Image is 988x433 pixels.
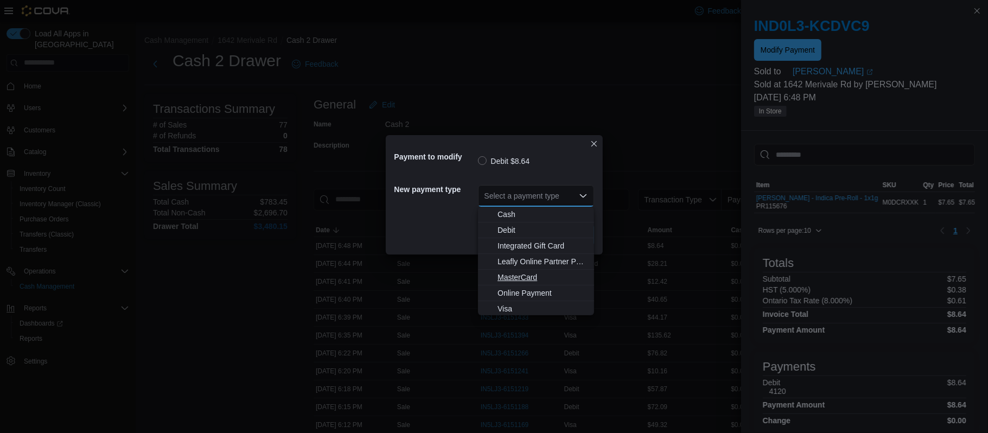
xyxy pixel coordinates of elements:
[498,225,588,235] span: Debit
[588,137,601,150] button: Closes this modal window
[478,238,594,254] button: Integrated Gift Card
[498,256,588,267] span: Leafly Online Partner Payment
[498,303,588,314] span: Visa
[478,155,530,168] label: Debit $8.64
[579,192,588,200] button: Close list of options
[478,285,594,301] button: Online Payment
[394,146,476,168] h5: Payment to modify
[498,209,588,220] span: Cash
[478,301,594,317] button: Visa
[498,288,588,298] span: Online Payment
[478,270,594,285] button: MasterCard
[485,189,486,202] input: Accessible screen reader label
[478,254,594,270] button: Leafly Online Partner Payment
[478,207,594,222] button: Cash
[394,179,476,200] h5: New payment type
[478,222,594,238] button: Debit
[498,240,588,251] span: Integrated Gift Card
[478,207,594,317] div: Choose from the following options
[498,272,588,283] span: MasterCard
